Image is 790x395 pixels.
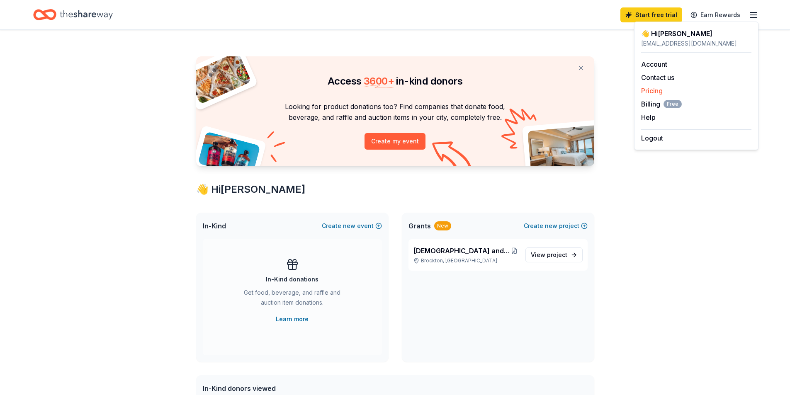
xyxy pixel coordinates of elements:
span: new [343,221,355,231]
button: Create my event [365,133,425,150]
span: Billing [641,99,682,109]
span: In-Kind [203,221,226,231]
p: Looking for product donations too? Find companies that donate food, beverage, and raffle and auct... [206,101,584,123]
a: Start free trial [620,7,682,22]
button: Createnewevent [322,221,382,231]
span: project [547,251,567,258]
span: [DEMOGRAPHIC_DATA] and [DATE] School Enhancement [413,246,510,256]
a: Home [33,5,113,24]
span: Grants [408,221,431,231]
a: Pricing [641,87,663,95]
a: Account [641,60,667,68]
span: View [531,250,567,260]
button: BillingFree [641,99,682,109]
button: Contact us [641,73,674,82]
button: Createnewproject [524,221,588,231]
a: Learn more [276,314,309,324]
img: Curvy arrow [432,141,474,172]
button: Help [641,112,656,122]
button: Logout [641,133,663,143]
div: In-Kind donations [266,274,318,284]
a: View project [525,247,583,262]
span: 3600 + [364,75,394,87]
a: Earn Rewards [685,7,745,22]
span: Access in-kind donors [328,75,462,87]
div: 👋 Hi [PERSON_NAME] [641,29,751,39]
div: New [434,221,451,230]
div: Get food, beverage, and raffle and auction item donations. [236,288,349,311]
div: In-Kind donors viewed [203,383,370,393]
p: Brockton, [GEOGRAPHIC_DATA] [413,257,519,264]
img: Pizza [187,51,251,104]
span: Free [664,100,682,108]
div: 👋 Hi [PERSON_NAME] [196,183,594,196]
span: new [545,221,557,231]
div: [EMAIL_ADDRESS][DOMAIN_NAME] [641,39,751,48]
